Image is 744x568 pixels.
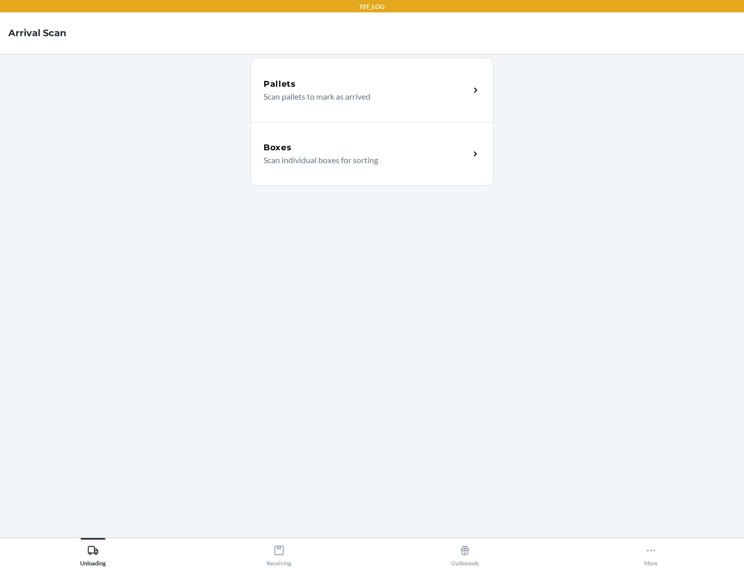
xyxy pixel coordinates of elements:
button: Receiving [186,538,372,566]
h5: Boxes [263,141,292,154]
button: More [558,538,744,566]
h5: Pallets [263,78,296,90]
p: Scan individual boxes for sorting [263,154,461,166]
button: Outbounds [372,538,558,566]
div: Unloading [80,541,106,566]
a: PalletsScan pallets to mark as arrived [251,58,493,122]
div: Receiving [267,541,291,566]
h4: Arrival Scan [8,26,66,40]
p: TST_LOG [359,2,385,11]
div: Outbounds [451,541,479,566]
div: More [644,541,658,566]
p: Scan pallets to mark as arrived [263,90,461,103]
a: BoxesScan individual boxes for sorting [251,122,493,186]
